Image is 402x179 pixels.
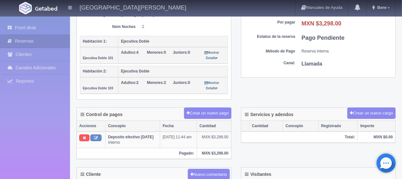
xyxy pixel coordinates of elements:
[80,3,186,11] h4: [GEOGRAPHIC_DATA][PERSON_NAME]
[83,69,107,73] b: Habitación 2:
[244,49,295,54] dt: Método de Pago
[376,5,386,10] span: Bere
[121,50,138,55] span: 4
[142,24,223,30] dd: 2
[81,112,123,117] h4: Control de pagos
[118,36,228,47] th: Ejecutiva Doble
[160,121,197,132] th: Fecha
[302,20,342,27] b: MXN $3,298.00
[184,107,231,119] button: Crear un nuevo pago
[147,50,166,55] span: 0
[83,86,113,90] small: Ejecutiva Doble 103
[205,50,219,60] a: Mostrar Detalle
[358,121,395,132] th: Importe
[244,60,295,66] dt: Canal:
[147,50,164,55] strong: Menores:
[205,81,219,90] small: Mostrar Detalle
[244,34,295,39] dt: Estatus de la reserva
[245,172,272,177] h4: Visitantes
[318,121,357,132] th: Registrado
[173,50,190,55] span: 0
[173,50,188,55] strong: Juniors:
[160,132,197,148] td: [DATE] 11:44 am
[205,51,219,60] small: Mostrar Detalle
[302,35,345,41] b: Pago Pendiente
[121,80,138,85] span: 2
[302,49,392,54] dd: Reserva Interna
[81,172,101,177] h4: Cliente
[77,121,105,132] th: Acciones
[83,39,107,44] b: Habitación 1:
[197,148,231,159] th: MXN $3,298.00
[302,61,322,66] b: Llamada
[205,80,219,90] a: Mostrar Detalle
[105,121,160,132] th: Concepto
[249,121,283,132] th: Cantidad
[19,2,32,14] img: Getabed
[241,132,358,143] th: Total:
[118,66,228,77] th: Ejecutiva Doble
[244,20,295,25] dt: Por pagar
[358,132,395,143] th: MXN $0.00
[77,148,197,159] th: Pagado:
[85,24,136,30] dt: Núm Noches
[108,135,154,139] b: Deposito efectivo [DATE]
[173,80,188,85] strong: Juniors:
[197,121,231,132] th: Cantidad
[121,50,137,55] strong: Adultos:
[121,80,137,85] strong: Adultos:
[35,6,57,11] img: Getabed
[173,80,190,85] span: 0
[147,80,164,85] strong: Menores:
[83,56,113,60] small: Ejecutiva Doble 101
[283,121,319,132] th: Concepto
[347,107,396,119] button: Crear un nuevo cargo
[245,112,293,117] h4: Servicios y adendos
[197,132,231,148] td: MXN $3,298.00
[105,132,160,148] td: Interno
[147,80,166,85] span: 2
